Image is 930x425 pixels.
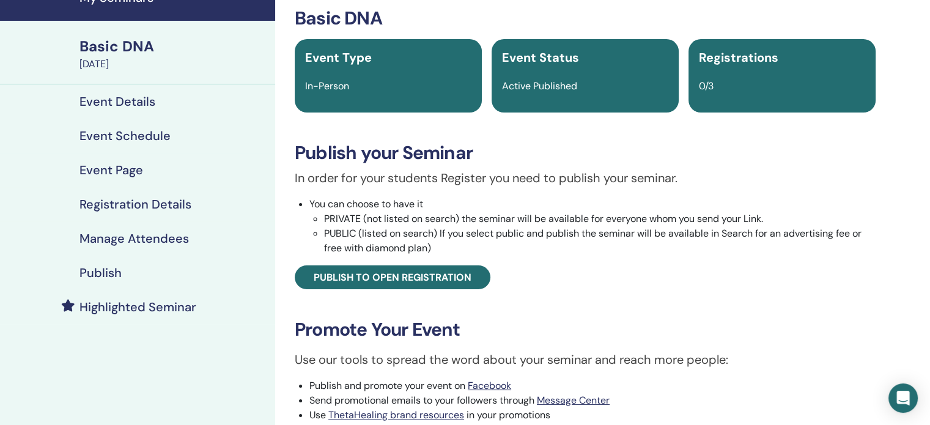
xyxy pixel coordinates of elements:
span: Registrations [699,50,778,65]
div: Open Intercom Messenger [888,383,918,413]
h4: Registration Details [79,197,191,212]
h4: Event Schedule [79,128,171,143]
a: ThetaHealing brand resources [328,408,464,421]
span: 0/3 [699,79,714,92]
h4: Publish [79,265,122,280]
div: [DATE] [79,57,268,72]
p: Use our tools to spread the word about your seminar and reach more people: [295,350,876,369]
a: Publish to open registration [295,265,490,289]
p: In order for your students Register you need to publish your seminar. [295,169,876,187]
span: Event Status [502,50,579,65]
a: Basic DNA[DATE] [72,36,275,72]
h4: Event Details [79,94,155,109]
h4: Manage Attendees [79,231,189,246]
li: Publish and promote your event on [309,379,876,393]
li: PRIVATE (not listed on search) the seminar will be available for everyone whom you send your Link. [324,212,876,226]
span: Event Type [305,50,372,65]
h4: Highlighted Seminar [79,300,196,314]
li: Send promotional emails to your followers through [309,393,876,408]
li: PUBLIC (listed on search) If you select public and publish the seminar will be available in Searc... [324,226,876,256]
div: Basic DNA [79,36,268,57]
a: Message Center [537,394,610,407]
h4: Event Page [79,163,143,177]
a: Facebook [468,379,511,392]
h3: Basic DNA [295,7,876,29]
h3: Promote Your Event [295,319,876,341]
span: Publish to open registration [314,271,471,284]
span: In-Person [305,79,349,92]
span: Active Published [502,79,577,92]
li: Use in your promotions [309,408,876,423]
h3: Publish your Seminar [295,142,876,164]
li: You can choose to have it [309,197,876,256]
